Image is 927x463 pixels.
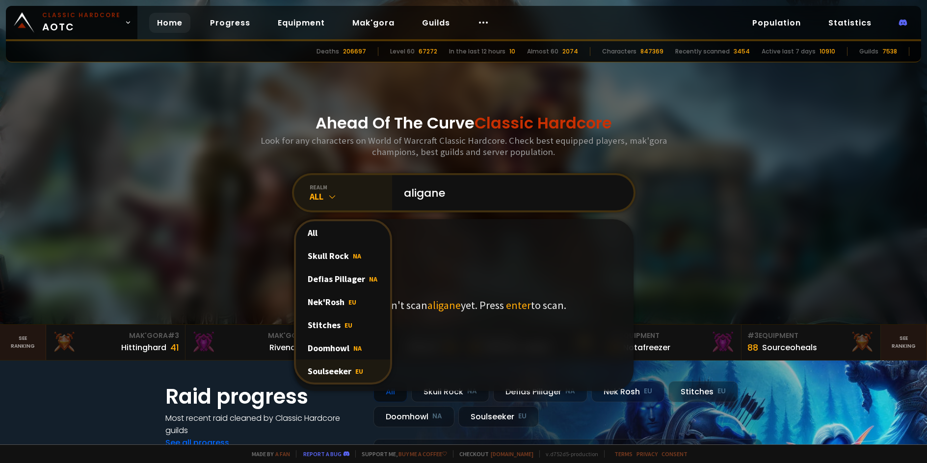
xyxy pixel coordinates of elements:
span: NA [369,275,377,283]
div: Defias Pillager [296,267,390,290]
h4: Most recent raid cleaned by Classic Hardcore guilds [165,412,362,437]
span: Made by [246,450,290,458]
div: Sourceoheals [762,341,817,354]
div: Mak'Gora [52,331,179,341]
div: Soulseeker [458,406,539,427]
div: 206697 [343,47,366,56]
small: EU [644,386,652,396]
div: 41 [170,341,179,354]
div: Equipment [747,331,874,341]
a: Statistics [821,13,879,33]
a: Guilds [414,13,458,33]
div: 7538 [882,47,897,56]
small: EU [518,412,527,421]
small: EU [717,386,726,396]
p: We didn't scan yet. Press to scan. [361,298,566,312]
div: Doomhowl [296,336,390,360]
span: # 3 [168,331,179,340]
div: Level 60 [390,47,415,56]
div: Guilds [859,47,878,56]
div: All [310,191,392,202]
div: Stitches [296,313,390,336]
span: EU [344,321,352,330]
div: All [296,221,390,244]
a: Privacy [636,450,658,458]
div: 2074 [562,47,578,56]
h1: Raid progress [165,381,362,412]
a: Home [149,13,190,33]
h3: Look for any characters on World of Warcraft Classic Hardcore. Check best equipped players, mak'g... [257,135,671,157]
a: #3Equipment88Sourceoheals [742,325,880,360]
div: Notafreezer [623,341,670,354]
div: Deaths [317,47,339,56]
a: Mak'gora [344,13,402,33]
div: 3454 [734,47,750,56]
small: NA [432,412,442,421]
div: Mak'Gora [191,331,318,341]
div: Soulseeker [296,360,390,383]
div: Skull Rock [411,381,489,402]
span: Classic Hardcore [475,112,612,134]
span: AOTC [42,11,121,34]
div: Skull Rock [296,244,390,267]
div: Characters [602,47,636,56]
a: Seeranking [881,325,927,360]
div: 847369 [640,47,663,56]
a: Equipment [270,13,333,33]
div: Doomhowl [373,406,454,427]
div: 10910 [820,47,835,56]
span: EU [348,298,356,307]
div: Almost 60 [527,47,558,56]
span: EU [355,367,363,376]
small: Classic Hardcore [42,11,121,20]
div: Recently scanned [675,47,730,56]
span: NA [353,252,361,260]
div: 67272 [419,47,437,56]
a: [DOMAIN_NAME] [491,450,533,458]
h1: Ahead Of The Curve [316,111,612,135]
a: Consent [662,450,688,458]
a: Mak'Gora#3Hittinghard41 [46,325,185,360]
div: Active last 7 days [762,47,816,56]
div: All [373,381,407,402]
a: Report a bug [303,450,342,458]
small: NA [467,386,477,396]
span: aligane [427,298,461,312]
div: In the last 12 hours [449,47,505,56]
a: Classic HardcoreAOTC [6,6,137,39]
span: v. d752d5 - production [539,450,598,458]
small: NA [565,386,575,396]
span: NA [353,344,362,353]
a: Terms [614,450,633,458]
div: 10 [509,47,515,56]
span: # 3 [747,331,759,340]
a: See all progress [165,437,229,448]
a: Buy me a coffee [398,450,447,458]
a: Progress [202,13,258,33]
div: Defias Pillager [493,381,587,402]
div: realm [310,183,392,191]
span: enter [506,298,531,312]
div: Equipment [609,331,735,341]
a: #2Equipment88Notafreezer [603,325,742,360]
div: 88 [747,341,758,354]
a: Mak'Gora#2Rivench100 [185,325,324,360]
div: Nek'Rosh [591,381,664,402]
div: Rivench [269,341,300,354]
div: Hittinghard [121,341,166,354]
div: Nek'Rosh [296,290,390,313]
span: Support me, [355,450,447,458]
a: Population [744,13,809,33]
span: Checkout [453,450,533,458]
a: a fan [275,450,290,458]
div: Stitches [668,381,738,402]
input: Search a character... [398,175,622,210]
